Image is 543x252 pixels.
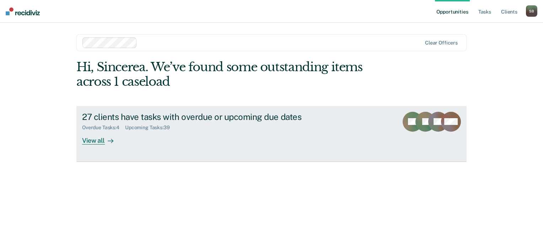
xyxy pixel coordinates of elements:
[425,40,458,46] div: Clear officers
[526,5,537,17] button: SB
[526,5,537,17] div: S B
[82,125,125,131] div: Overdue Tasks : 4
[125,125,176,131] div: Upcoming Tasks : 39
[6,7,40,15] img: Recidiviz
[76,106,467,162] a: 27 clients have tasks with overdue or upcoming due datesOverdue Tasks:4Upcoming Tasks:39View all
[82,112,332,122] div: 27 clients have tasks with overdue or upcoming due dates
[76,60,388,89] div: Hi, Sincerea. We’ve found some outstanding items across 1 caseload
[82,131,122,145] div: View all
